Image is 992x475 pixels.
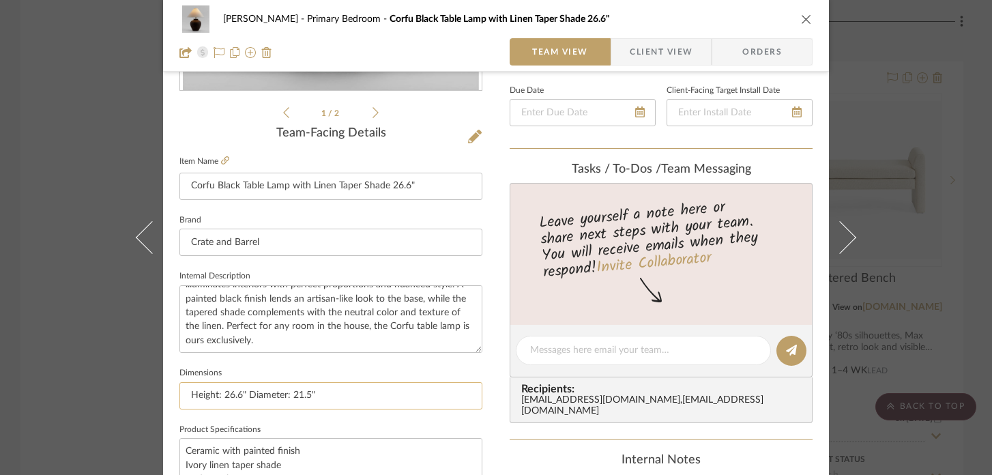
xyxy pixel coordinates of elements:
[328,109,334,117] span: /
[630,38,692,66] span: Client View
[390,14,610,24] span: Corfu Black Table Lamp with Linen Taper Shade 26.6"
[572,163,661,175] span: Tasks / To-Dos /
[179,156,229,167] label: Item Name
[521,383,806,395] span: Recipients:
[510,453,813,468] div: Internal Notes
[727,38,797,66] span: Orders
[321,109,328,117] span: 1
[667,87,780,94] label: Client-Facing Target Install Date
[179,427,261,433] label: Product Specifications
[179,370,222,377] label: Dimensions
[510,99,656,126] input: Enter Due Date
[179,126,482,141] div: Team-Facing Details
[179,217,201,224] label: Brand
[179,5,212,33] img: d9dc1264-c016-45c0-930c-3b0757f0e563_48x40.jpg
[667,99,813,126] input: Enter Install Date
[261,47,272,58] img: Remove from project
[334,109,341,117] span: 2
[532,38,588,66] span: Team View
[510,162,813,177] div: team Messaging
[179,229,482,256] input: Enter Brand
[179,173,482,200] input: Enter Item Name
[179,382,482,409] input: Enter the dimensions of this item
[521,395,806,417] div: [EMAIL_ADDRESS][DOMAIN_NAME] , [EMAIL_ADDRESS][DOMAIN_NAME]
[307,14,390,24] span: Primary Bedroom
[179,273,250,280] label: Internal Description
[510,87,544,94] label: Due Date
[223,14,307,24] span: [PERSON_NAME]
[596,246,712,280] a: Invite Collaborator
[508,192,815,284] div: Leave yourself a note here or share next steps with your team. You will receive emails when they ...
[800,13,813,25] button: close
